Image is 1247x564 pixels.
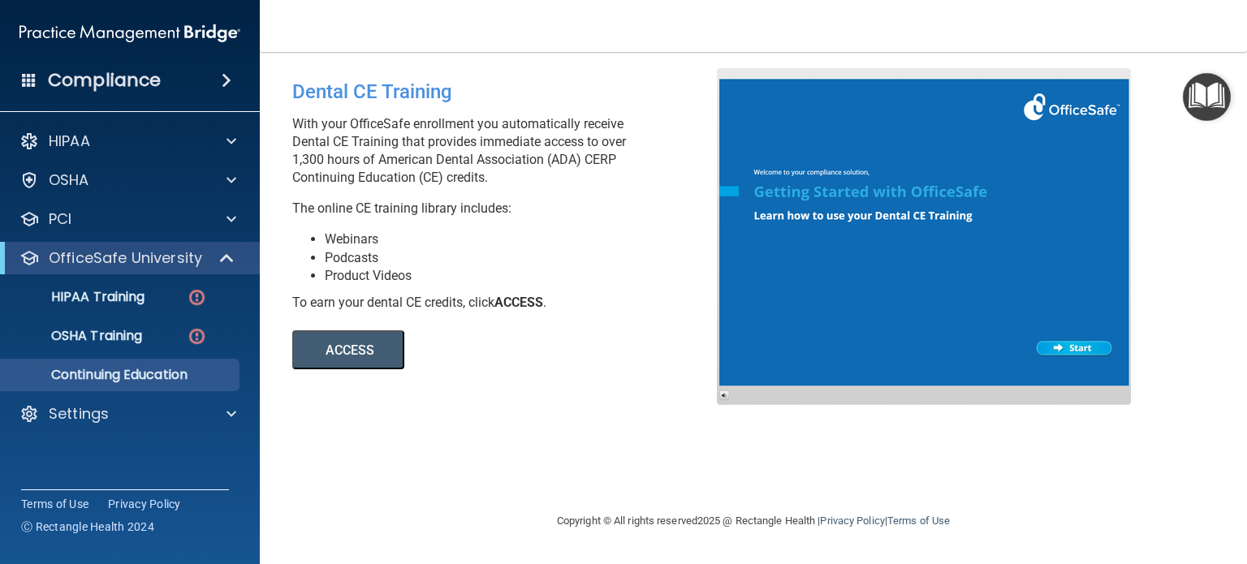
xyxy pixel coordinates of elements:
[187,326,207,347] img: danger-circle.6113f641.png
[820,514,884,527] a: Privacy Policy
[19,131,236,151] a: HIPAA
[19,404,236,424] a: Settings
[187,287,207,308] img: danger-circle.6113f641.png
[292,68,729,115] div: Dental CE Training
[494,295,543,310] b: ACCESS
[19,209,236,229] a: PCI
[48,69,161,92] h4: Compliance
[325,230,729,248] li: Webinars
[292,115,729,187] p: With your OfficeSafe enrollment you automatically receive Dental CE Training that provides immedi...
[457,495,1050,547] div: Copyright © All rights reserved 2025 @ Rectangle Health | |
[49,404,109,424] p: Settings
[49,209,71,229] p: PCI
[11,289,145,305] p: HIPAA Training
[292,294,729,312] div: To earn your dental CE credits, click .
[1183,73,1231,121] button: Open Resource Center
[292,200,729,217] p: The online CE training library includes:
[292,330,404,369] button: ACCESS
[11,367,232,383] p: Continuing Education
[49,170,89,190] p: OSHA
[19,170,236,190] a: OSHA
[19,248,235,268] a: OfficeSafe University
[887,514,950,527] a: Terms of Use
[49,248,202,268] p: OfficeSafe University
[292,345,736,357] a: ACCESS
[325,267,729,285] li: Product Videos
[19,17,240,50] img: PMB logo
[108,496,181,512] a: Privacy Policy
[11,328,142,344] p: OSHA Training
[21,496,88,512] a: Terms of Use
[49,131,90,151] p: HIPAA
[325,249,729,267] li: Podcasts
[21,519,154,535] span: Ⓒ Rectangle Health 2024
